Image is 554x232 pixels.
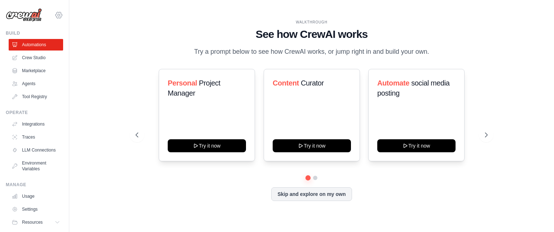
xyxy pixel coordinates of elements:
iframe: Chat Widget [518,197,554,232]
div: Manage [6,182,63,188]
a: Agents [9,78,63,89]
button: Skip and explore on my own [271,187,352,201]
span: Project Manager [168,79,220,97]
span: social media posting [377,79,450,97]
button: Resources [9,216,63,228]
a: Environment Variables [9,157,63,175]
a: Tool Registry [9,91,63,102]
div: Operate [6,110,63,115]
p: Try a prompt below to see how CrewAI works, or jump right in and build your own. [190,47,433,57]
a: Settings [9,203,63,215]
a: Automations [9,39,63,51]
h1: See how CrewAI works [136,28,488,41]
span: Automate [377,79,409,87]
button: Try it now [377,139,456,152]
div: Build [6,30,63,36]
a: Traces [9,131,63,143]
button: Try it now [273,139,351,152]
a: LLM Connections [9,144,63,156]
a: Crew Studio [9,52,63,64]
a: Usage [9,191,63,202]
a: Integrations [9,118,63,130]
button: Try it now [168,139,246,152]
span: Content [273,79,299,87]
a: Marketplace [9,65,63,76]
div: WALKTHROUGH [136,19,488,25]
span: Personal [168,79,197,87]
img: Logo [6,8,42,22]
span: Resources [22,219,43,225]
span: Curator [301,79,324,87]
